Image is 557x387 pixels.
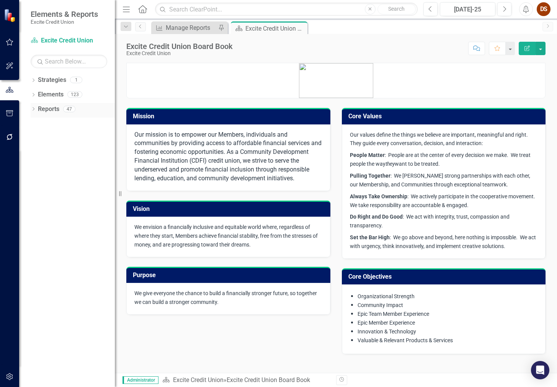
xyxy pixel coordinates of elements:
[350,152,531,167] span: : People are at the center of every decision we make. We treat people the way want to be treated.
[227,376,310,384] div: Excite Credit Union Board Book
[358,320,415,326] span: Epic Member Experience
[63,106,75,112] div: 47
[38,105,59,114] a: Reports
[166,23,216,33] div: Manage Reports
[133,206,327,212] h3: Vision
[162,376,330,385] div: »
[173,376,224,384] a: Excite Credit Union
[134,131,322,183] p: Our mission is to empower our Members, individuals and communities by providing access to afforda...
[350,193,407,199] strong: Always Take Ownership
[134,290,317,305] span: We give everyone the chance to build a financially stronger future, so together we can build a st...
[358,337,453,343] span: Valuable & Relevant Products & Services
[70,77,82,83] div: 1
[385,161,395,167] em: they
[350,193,535,208] span: : We actively participate in the cooperative movement. We take responsibility are accountable & e...
[31,36,107,45] a: Excite Credit Union
[358,293,415,299] span: Organizational Strength
[377,4,416,15] button: Search
[537,2,550,16] button: DS
[350,234,536,249] span: : We go above and beyond, here nothing is impossible. We act with urgency, think innovatively, an...
[123,376,158,384] span: Administrator
[299,63,373,98] img: mceclip1.png
[443,5,493,14] div: [DATE]-25
[350,214,510,229] span: : We act with integrity, trust, compassion and transparency.
[4,9,17,22] img: ClearPoint Strategy
[126,42,233,51] div: Excite Credit Union Board Book
[133,113,327,120] h3: Mission
[155,3,417,16] input: Search ClearPoint...
[350,173,530,188] span: : We [PERSON_NAME] strong partnerships with each other, our Membership, and Communities through e...
[358,302,403,308] span: Community Impact
[245,24,305,33] div: Excite Credit Union Board Book
[31,10,98,19] span: Elements & Reports
[348,113,542,120] h3: Core Values
[388,6,405,12] span: Search
[531,361,549,379] div: Open Intercom Messenger
[350,234,390,240] strong: Set the Bar High
[133,272,327,279] h3: Purpose
[126,51,233,56] div: Excite Credit Union
[153,23,216,33] a: Manage Reports
[440,2,496,16] button: [DATE]-25
[38,76,66,85] a: Strategies
[31,55,107,68] input: Search Below...
[358,328,416,335] span: Innovation & Technology
[348,273,542,280] h3: Core Objectives
[38,90,64,99] a: Elements
[67,91,82,98] div: 123
[358,311,429,317] span: Epic Team Member Experience
[350,173,390,179] strong: Pulling Together
[350,214,403,220] strong: Do Right and Do Good
[134,224,318,248] span: We envision a financially inclusive and equitable world where, regardless of where they start, Me...
[350,152,385,158] strong: People Matter
[350,132,528,147] span: Our values define the things we believe are important, meaningful and right. They guide every con...
[31,19,98,25] small: Excite Credit Union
